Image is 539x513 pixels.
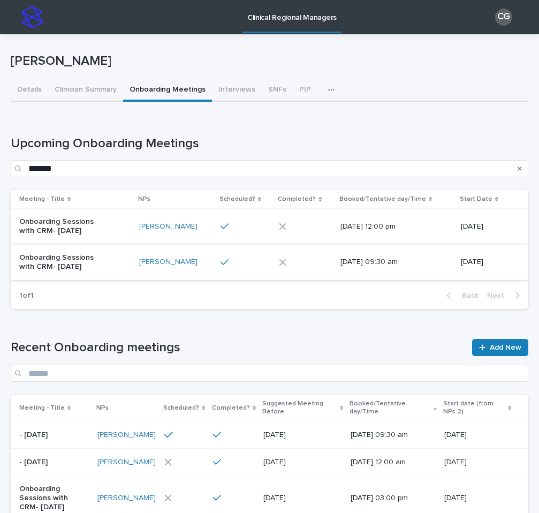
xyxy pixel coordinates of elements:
[351,458,427,467] p: [DATE] 12:00 am
[163,402,199,414] p: Scheduled?
[212,79,262,102] button: Interviews
[460,193,492,205] p: Start Date
[443,398,505,418] p: Start date (from NPs 2)
[461,258,511,267] p: [DATE]
[21,6,43,28] img: stacker-logo-s-only.png
[97,458,156,467] a: [PERSON_NAME]
[19,193,65,205] p: Meeting - Title
[11,244,528,280] tr: Onboarding Sessions with CRM- [DATE][PERSON_NAME] [DATE] 09:30 am[DATE]
[11,54,524,69] p: [PERSON_NAME]
[139,258,198,267] a: [PERSON_NAME]
[472,339,528,356] a: Add New
[461,222,511,231] p: [DATE]
[438,291,483,300] button: Back
[11,449,528,476] tr: - [DATE][PERSON_NAME] [DATE][DATE] 12:00 am[DATE]
[340,258,430,267] p: [DATE] 09:30 am
[139,222,198,231] a: [PERSON_NAME]
[11,136,528,152] h1: Upcoming Onboarding Meetings
[351,431,427,440] p: [DATE] 09:30 am
[19,217,109,236] p: Onboarding Sessions with CRM- [DATE]
[487,292,511,299] span: Next
[11,340,466,356] h1: Recent Onboarding meetings
[97,431,156,440] a: [PERSON_NAME]
[19,431,89,440] p: - [DATE]
[339,193,426,205] p: Booked/Tentative day/Time
[263,458,340,467] p: [DATE]
[48,79,123,102] button: Clinician Summary
[483,291,528,300] button: Next
[263,431,340,440] p: [DATE]
[138,193,150,205] p: NPs
[262,398,337,418] p: Suggested Meeting Before
[444,431,511,440] p: [DATE]
[490,344,521,351] span: Add New
[11,79,48,102] button: Details
[293,79,317,102] button: PIP
[262,79,293,102] button: SNFs
[19,458,89,467] p: - [DATE]
[219,193,255,205] p: Scheduled?
[263,494,340,503] p: [DATE]
[19,485,89,511] p: Onboarding Sessions with CRM- [DATE]
[444,494,511,503] p: [DATE]
[278,193,316,205] p: Completed?
[97,494,156,503] a: [PERSON_NAME]
[11,365,528,382] input: Search
[444,458,511,467] p: [DATE]
[340,222,430,231] p: [DATE] 12:00 pm
[351,494,427,503] p: [DATE] 03:00 pm
[350,398,430,418] p: Booked/Tentative day/Time
[11,160,528,177] input: Search
[11,283,42,309] p: 1 of 1
[19,253,109,271] p: Onboarding Sessions with CRM- [DATE]
[11,421,528,449] tr: - [DATE][PERSON_NAME] [DATE][DATE] 09:30 am[DATE]
[19,402,65,414] p: Meeting - Title
[495,9,512,26] div: CG
[96,402,109,414] p: NPs
[123,79,212,102] button: Onboarding Meetings
[11,209,528,245] tr: Onboarding Sessions with CRM- [DATE][PERSON_NAME] [DATE] 12:00 pm[DATE]
[456,292,479,299] span: Back
[212,402,250,414] p: Completed?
